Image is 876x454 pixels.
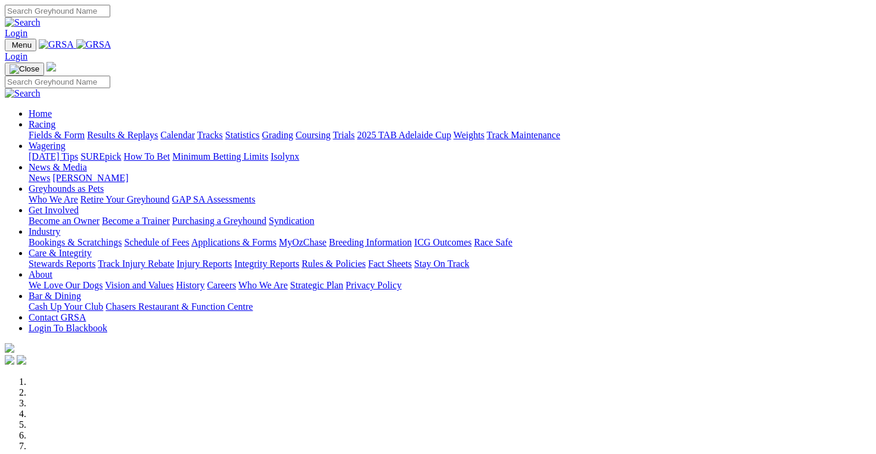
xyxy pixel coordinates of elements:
[172,151,268,161] a: Minimum Betting Limits
[346,280,402,290] a: Privacy Policy
[5,63,44,76] button: Toggle navigation
[279,237,327,247] a: MyOzChase
[474,237,512,247] a: Race Safe
[29,259,95,269] a: Stewards Reports
[80,194,170,204] a: Retire Your Greyhound
[302,259,366,269] a: Rules & Policies
[29,130,871,141] div: Racing
[5,5,110,17] input: Search
[87,130,158,140] a: Results & Replays
[5,88,41,99] img: Search
[29,259,871,269] div: Care & Integrity
[487,130,560,140] a: Track Maintenance
[333,130,355,140] a: Trials
[5,355,14,365] img: facebook.svg
[105,301,253,312] a: Chasers Restaurant & Function Centre
[29,269,52,279] a: About
[5,76,110,88] input: Search
[29,205,79,215] a: Get Involved
[29,280,102,290] a: We Love Our Dogs
[29,130,85,140] a: Fields & Form
[262,130,293,140] a: Grading
[12,41,32,49] span: Menu
[172,216,266,226] a: Purchasing a Greyhound
[414,259,469,269] a: Stay On Track
[76,39,111,50] img: GRSA
[176,259,232,269] a: Injury Reports
[29,248,92,258] a: Care & Integrity
[234,259,299,269] a: Integrity Reports
[29,184,104,194] a: Greyhounds as Pets
[98,259,174,269] a: Track Injury Rebate
[269,216,314,226] a: Syndication
[29,194,871,205] div: Greyhounds as Pets
[29,194,78,204] a: Who We Are
[172,194,256,204] a: GAP SA Assessments
[29,162,87,172] a: News & Media
[29,280,871,291] div: About
[453,130,484,140] a: Weights
[29,216,100,226] a: Become an Owner
[191,237,277,247] a: Applications & Forms
[17,355,26,365] img: twitter.svg
[10,64,39,74] img: Close
[5,17,41,28] img: Search
[5,39,36,51] button: Toggle navigation
[29,301,871,312] div: Bar & Dining
[176,280,204,290] a: History
[160,130,195,140] a: Calendar
[296,130,331,140] a: Coursing
[290,280,343,290] a: Strategic Plan
[80,151,121,161] a: SUREpick
[271,151,299,161] a: Isolynx
[124,237,189,247] a: Schedule of Fees
[29,141,66,151] a: Wagering
[225,130,260,140] a: Statistics
[29,151,871,162] div: Wagering
[102,216,170,226] a: Become a Trainer
[29,312,86,322] a: Contact GRSA
[52,173,128,183] a: [PERSON_NAME]
[29,291,81,301] a: Bar & Dining
[29,301,103,312] a: Cash Up Your Club
[29,323,107,333] a: Login To Blackbook
[357,130,451,140] a: 2025 TAB Adelaide Cup
[29,108,52,119] a: Home
[5,343,14,353] img: logo-grsa-white.png
[124,151,170,161] a: How To Bet
[414,237,471,247] a: ICG Outcomes
[29,173,50,183] a: News
[46,62,56,71] img: logo-grsa-white.png
[29,216,871,226] div: Get Involved
[29,151,78,161] a: [DATE] Tips
[329,237,412,247] a: Breeding Information
[197,130,223,140] a: Tracks
[5,28,27,38] a: Login
[29,173,871,184] div: News & Media
[29,237,871,248] div: Industry
[29,237,122,247] a: Bookings & Scratchings
[5,51,27,61] a: Login
[29,226,60,237] a: Industry
[39,39,74,50] img: GRSA
[29,119,55,129] a: Racing
[368,259,412,269] a: Fact Sheets
[105,280,173,290] a: Vision and Values
[238,280,288,290] a: Who We Are
[207,280,236,290] a: Careers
